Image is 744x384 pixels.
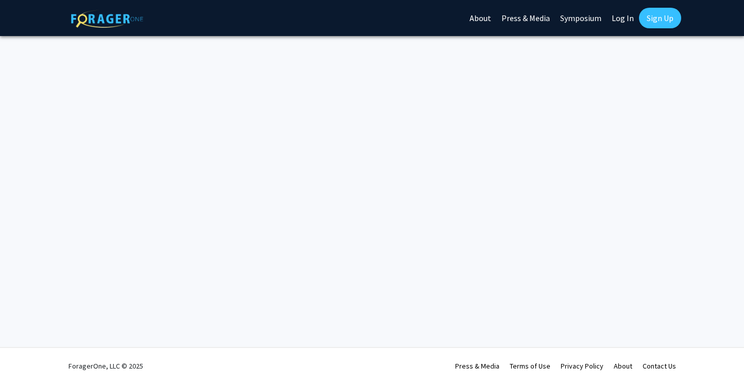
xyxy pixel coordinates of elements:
a: Contact Us [643,361,676,371]
a: Sign Up [639,8,681,28]
a: Privacy Policy [561,361,603,371]
a: Terms of Use [510,361,550,371]
a: Press & Media [455,361,499,371]
div: ForagerOne, LLC © 2025 [68,348,143,384]
img: ForagerOne Logo [71,10,143,28]
a: About [614,361,632,371]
